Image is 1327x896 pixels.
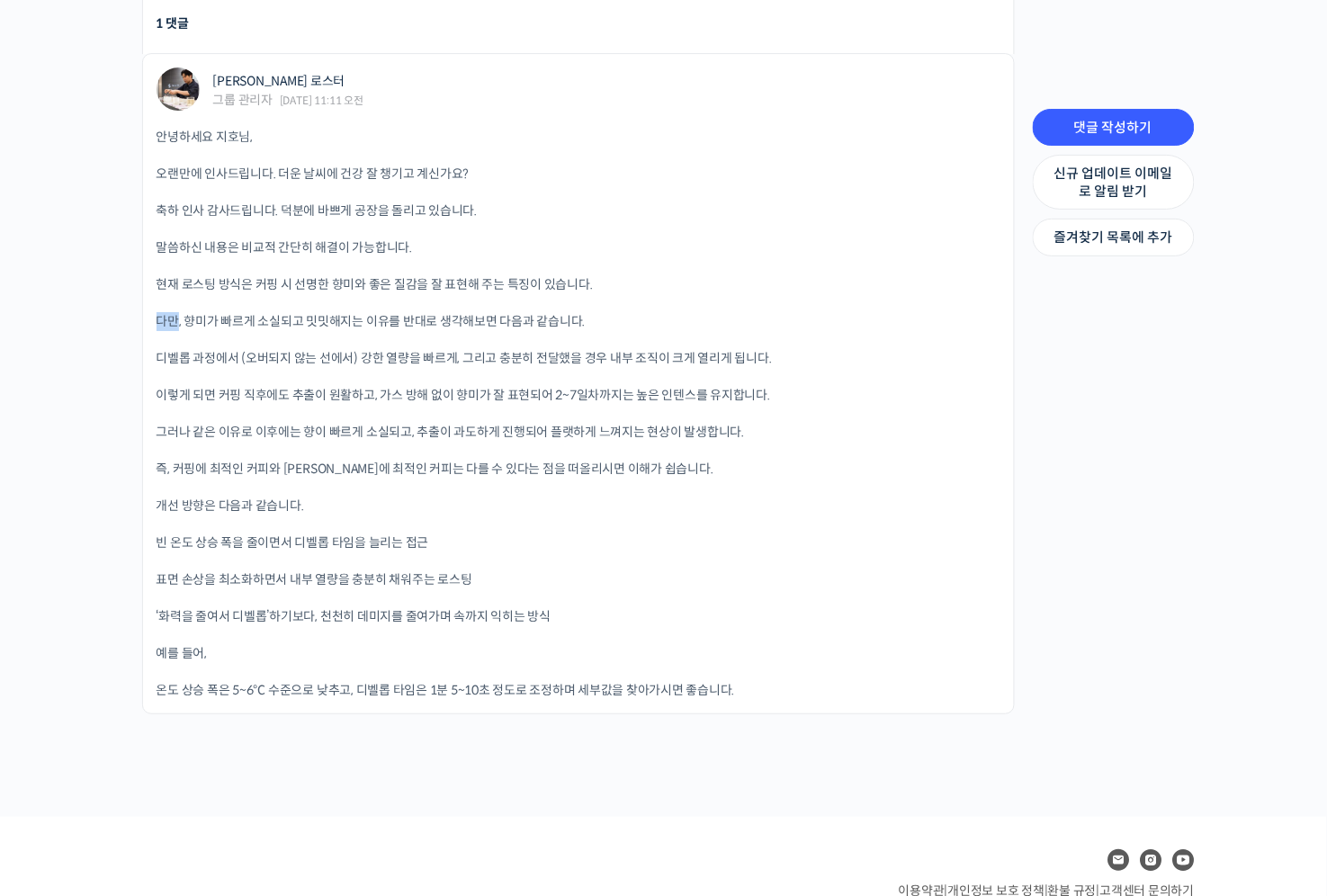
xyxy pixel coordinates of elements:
span: 대화 [165,598,186,613]
p: ‘화력을 줄여서 디벨롭’하기보다, 천천히 데미지를 줄여가며 속까지 익히는 방식 [157,607,1000,626]
a: 설정 [232,570,345,615]
span: 홈 [57,597,67,612]
p: 안녕하세요 지호님, [157,128,1000,147]
a: [PERSON_NAME] 로스터 [213,73,345,89]
p: 축하 인사 감사드립니다. 덕분에 바쁘게 공장을 돌리고 있습니다. [157,202,1000,220]
p: 온도 상승 폭은 5~6℃ 수준으로 낮추고, 디벨롭 타임은 1분 5~10초 정도로 조정하며 세부값을 찾아가시면 좋습니다. [157,681,1000,700]
span: 설정 [278,597,300,612]
p: 다만, 향미가 빠르게 소실되고 밋밋해지는 이유를 반대로 생각해보면 다음과 같습니다. [157,312,1000,331]
p: 그러나 같은 이유로 이후에는 향이 빠르게 소실되고, 추출이 과도하게 진행되어 플랫하게 느껴지는 현상이 발생합니다. [157,423,1000,442]
p: 이렇게 되면 커핑 직후에도 추출이 원활하고, 가스 방해 없이 향미가 잘 표현되어 2~7일차까지는 높은 인텐스를 유지합니다. [157,386,1000,405]
p: 개선 방향은 다음과 같습니다. [157,497,1000,515]
span: [DATE] 11:11 오전 [280,95,363,106]
a: 홈 [5,570,119,615]
p: 말씀하신 내용은 비교적 간단히 해결이 가능합니다. [157,238,1000,257]
div: 그룹 관리자 [213,94,273,106]
a: 신규 업데이트 이메일로 알림 받기 [1033,155,1195,210]
div: 1 댓글 [157,12,189,36]
p: 예를 들어, [157,644,1000,663]
a: 대화 [119,570,232,615]
p: 표면 손상을 최소화하면서 내부 열량을 충분히 채워주는 로스팅 [157,570,1000,589]
p: 빈 온도 상승 폭을 줄이면서 디벨롭 타임을 늘리는 접근 [157,533,1000,552]
a: 즐겨찾기 목록에 추가 [1033,219,1195,256]
p: 현재 로스팅 방식은 커핑 시 선명한 향미와 좋은 질감을 잘 표현해 주는 특징이 있습니다. [157,275,1000,294]
a: 댓글 작성하기 [1033,109,1195,147]
p: 디벨롭 과정에서 (오버되지 않는 선에서) 강한 열량을 빠르게, 그리고 충분히 전달했을 경우 내부 조직이 크게 열리게 됩니다. [157,349,1000,368]
a: "윤원균 로스터"님 프로필 보기 [157,67,200,111]
p: 즉, 커핑에 최적인 커피와 [PERSON_NAME]에 최적인 커피는 다를 수 있다는 점을 떠올리시면 이해가 쉽습니다. [157,460,1000,479]
p: 오랜만에 인사드립니다. 더운 날씨에 건강 잘 챙기고 계신가요? [157,165,1000,184]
